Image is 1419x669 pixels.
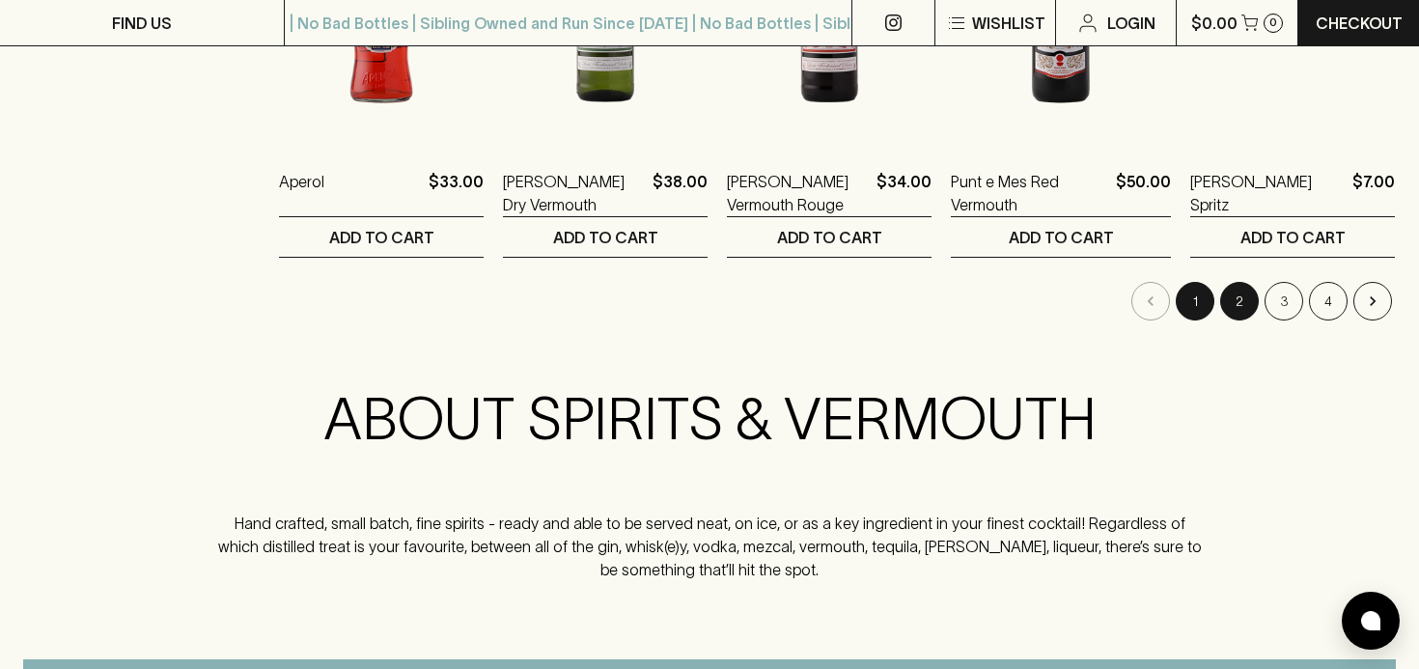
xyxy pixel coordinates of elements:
[213,384,1207,454] h2: ABOUT SPIRITS & VERMOUTH
[972,12,1045,35] p: Wishlist
[777,226,882,249] p: ADD TO CART
[1269,17,1277,28] p: 0
[279,217,484,257] button: ADD TO CART
[1353,282,1392,321] button: Go to next page
[503,217,708,257] button: ADD TO CART
[653,170,708,216] p: $38.00
[1361,611,1380,630] img: bubble-icon
[1316,12,1403,35] p: Checkout
[429,170,484,216] p: $33.00
[727,217,932,257] button: ADD TO CART
[951,170,1108,216] a: Punt e Mes Red Vermouth
[279,282,1395,321] nav: pagination navigation
[1309,282,1348,321] button: Go to page 4
[279,170,324,216] a: Aperol
[213,512,1207,581] p: Hand crafted, small batch, fine spirits - ready and able to be served neat, on ice, or as a key i...
[1176,282,1214,321] button: page 1
[503,170,645,216] a: [PERSON_NAME] Dry Vermouth
[1240,226,1346,249] p: ADD TO CART
[329,226,434,249] p: ADD TO CART
[1116,170,1171,216] p: $50.00
[876,170,932,216] p: $34.00
[727,170,869,216] a: [PERSON_NAME] Vermouth Rouge
[1191,12,1238,35] p: $0.00
[112,12,172,35] p: FIND US
[1265,282,1303,321] button: Go to page 3
[951,217,1171,257] button: ADD TO CART
[1352,170,1395,216] p: $7.00
[1107,12,1155,35] p: Login
[1009,226,1114,249] p: ADD TO CART
[1220,282,1259,321] button: Go to page 2
[1190,217,1395,257] button: ADD TO CART
[1190,170,1345,216] a: [PERSON_NAME] Spritz
[553,226,658,249] p: ADD TO CART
